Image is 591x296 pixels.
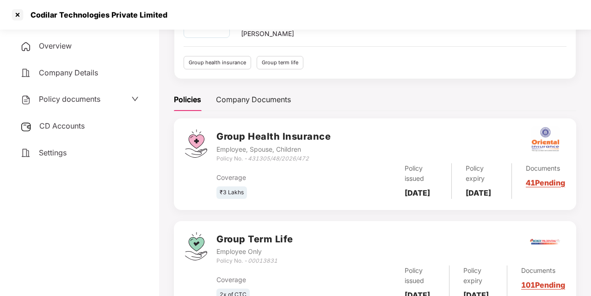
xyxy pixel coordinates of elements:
div: [PERSON_NAME] [241,29,294,39]
i: 431305/48/2026/472 [248,155,309,162]
b: [DATE] [405,188,430,197]
div: Policy No. - [216,257,293,265]
div: Policy issued [405,265,435,286]
div: Documents [526,163,565,173]
b: [DATE] [466,188,491,197]
img: svg+xml;base64,PHN2ZyB4bWxucz0iaHR0cDovL3d3dy53My5vcmcvMjAwMC9zdmciIHdpZHRoPSI0Ny43MTQiIGhlaWdodD... [185,129,207,158]
span: Settings [39,148,67,157]
div: Employee, Spouse, Children [216,144,331,154]
div: Employee Only [216,247,293,257]
div: Coverage [216,275,332,285]
span: Overview [39,41,72,50]
h3: Group Term Life [216,232,293,247]
div: Policy expiry [463,265,493,286]
div: Codilar Technologies Private Limited [25,10,167,19]
span: CD Accounts [39,121,85,130]
img: svg+xml;base64,PHN2ZyB4bWxucz0iaHR0cDovL3d3dy53My5vcmcvMjAwMC9zdmciIHdpZHRoPSIyNCIgaGVpZ2h0PSIyNC... [20,94,31,105]
img: oi.png [529,123,561,155]
div: Group health insurance [184,56,251,69]
div: Policy expiry [466,163,498,184]
div: Group term life [257,56,303,69]
span: Company Details [39,68,98,77]
img: svg+xml;base64,PHN2ZyB4bWxucz0iaHR0cDovL3d3dy53My5vcmcvMjAwMC9zdmciIHdpZHRoPSIyNCIgaGVpZ2h0PSIyNC... [20,68,31,79]
h3: Group Health Insurance [216,129,331,144]
img: svg+xml;base64,PHN2ZyB4bWxucz0iaHR0cDovL3d3dy53My5vcmcvMjAwMC9zdmciIHdpZHRoPSIyNCIgaGVpZ2h0PSIyNC... [20,148,31,159]
a: 101 Pending [521,280,565,290]
div: Company Documents [216,94,291,105]
span: Policy documents [39,94,100,104]
span: down [131,95,139,103]
img: iciciprud.png [529,226,561,258]
img: svg+xml;base64,PHN2ZyB4bWxucz0iaHR0cDovL3d3dy53My5vcmcvMjAwMC9zdmciIHdpZHRoPSIyNCIgaGVpZ2h0PSIyNC... [20,41,31,52]
div: ₹3 Lakhs [216,186,247,199]
div: Policy issued [405,163,437,184]
div: Policies [174,94,201,105]
img: svg+xml;base64,PHN2ZyB3aWR0aD0iMjUiIGhlaWdodD0iMjQiIHZpZXdCb3g9IjAgMCAyNSAyNCIgZmlsbD0ibm9uZSIgeG... [20,121,32,132]
div: Documents [521,265,565,276]
a: 41 Pending [526,178,565,187]
img: svg+xml;base64,PHN2ZyB4bWxucz0iaHR0cDovL3d3dy53My5vcmcvMjAwMC9zdmciIHdpZHRoPSI0Ny43MTQiIGhlaWdodD... [185,232,207,260]
div: Coverage [216,173,332,183]
div: Policy No. - [216,154,331,163]
i: 00013831 [248,257,277,264]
